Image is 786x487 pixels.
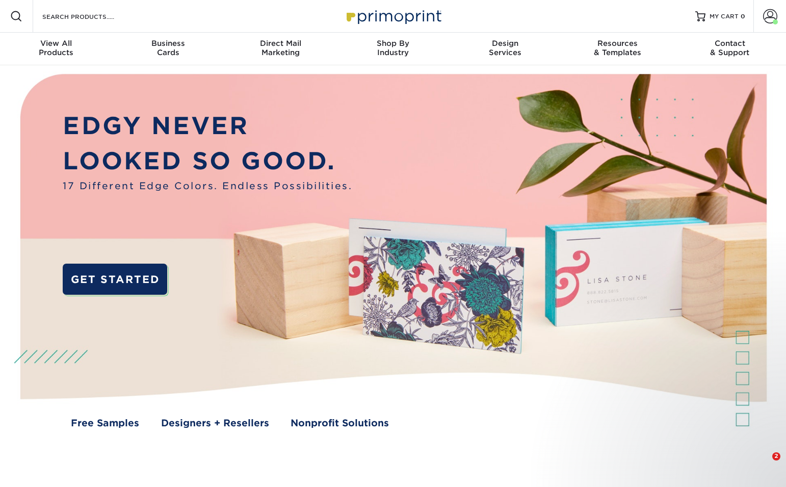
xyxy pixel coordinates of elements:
[291,416,389,430] a: Nonprofit Solutions
[674,39,786,48] span: Contact
[342,5,444,27] img: Primoprint
[449,39,561,48] span: Design
[449,39,561,57] div: Services
[751,452,776,477] iframe: Intercom live chat
[63,143,352,178] p: LOOKED SO GOOD.
[71,416,139,430] a: Free Samples
[449,33,561,65] a: DesignServices
[161,416,269,430] a: Designers + Resellers
[337,33,449,65] a: Shop ByIndustry
[225,39,337,57] div: Marketing
[225,39,337,48] span: Direct Mail
[674,33,786,65] a: Contact& Support
[772,452,780,460] span: 2
[561,39,673,57] div: & Templates
[112,39,224,57] div: Cards
[63,264,167,295] a: GET STARTED
[63,108,352,143] p: EDGY NEVER
[63,179,352,193] span: 17 Different Edge Colors. Endless Possibilities.
[112,33,224,65] a: BusinessCards
[561,39,673,48] span: Resources
[41,10,141,22] input: SEARCH PRODUCTS.....
[710,12,739,21] span: MY CART
[674,39,786,57] div: & Support
[337,39,449,57] div: Industry
[225,33,337,65] a: Direct MailMarketing
[741,13,745,20] span: 0
[112,39,224,48] span: Business
[337,39,449,48] span: Shop By
[561,33,673,65] a: Resources& Templates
